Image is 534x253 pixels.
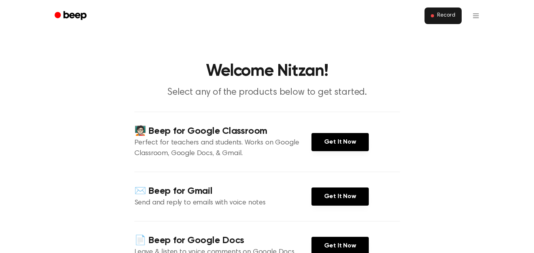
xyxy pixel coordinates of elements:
[134,198,311,208] p: Send and reply to emails with voice notes
[437,12,455,19] span: Record
[425,7,461,24] button: Record
[134,185,311,198] h4: ✉️ Beep for Gmail
[466,6,485,25] button: Open menu
[115,86,419,99] p: Select any of the products below to get started.
[311,187,369,206] a: Get It Now
[134,125,311,138] h4: 🧑🏻‍🏫 Beep for Google Classroom
[49,8,94,24] a: Beep
[134,138,311,159] p: Perfect for teachers and students. Works on Google Classroom, Google Docs, & Gmail.
[134,234,311,247] h4: 📄 Beep for Google Docs
[311,133,369,151] a: Get It Now
[65,63,470,80] h1: Welcome Nitzan!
